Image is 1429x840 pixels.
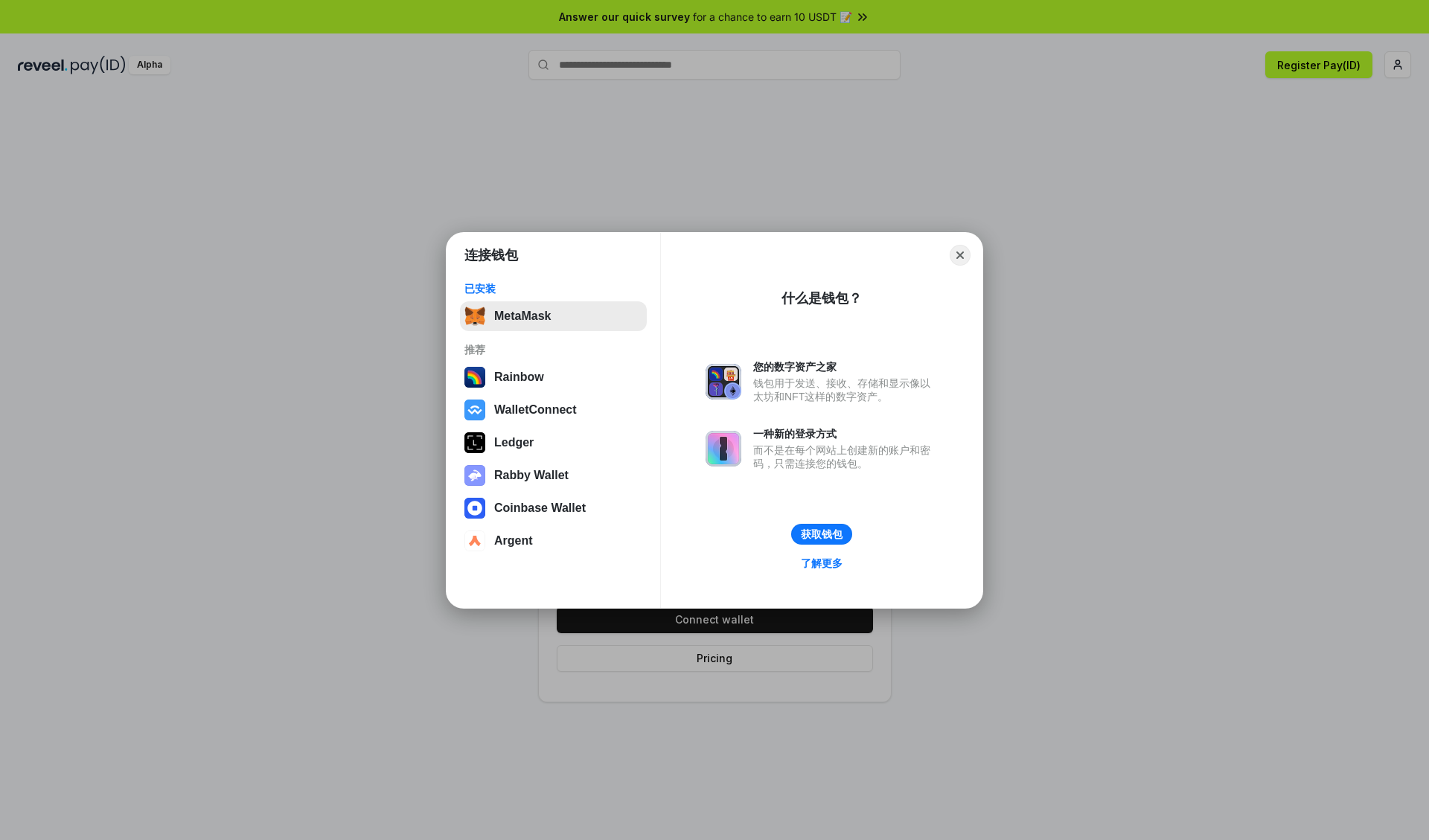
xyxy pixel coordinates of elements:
[792,554,851,573] a: 了解更多
[464,498,485,519] img: svg+xml,%3Csvg%20width%3D%2228%22%20height%3D%2228%22%20viewBox%3D%220%200%2028%2028%22%20fill%3D...
[464,530,485,551] img: svg+xml,%3Csvg%20width%3D%2228%22%20height%3D%2228%22%20viewBox%3D%220%200%2028%2028%22%20fill%3D...
[460,428,647,458] button: Ledger
[494,469,569,482] div: Rabby Wallet
[950,245,971,266] button: Close
[781,289,862,307] div: 什么是钱包？
[464,432,485,453] img: svg+xml,%3Csvg%20xmlns%3D%22http%3A%2F%2Fwww.w3.org%2F2000%2Fsvg%22%20width%3D%2228%22%20height%3...
[706,364,741,400] img: svg+xml,%3Csvg%20xmlns%3D%22http%3A%2F%2Fwww.w3.org%2F2000%2Fsvg%22%20fill%3D%22none%22%20viewBox...
[464,367,485,388] img: svg+xml,%3Csvg%20width%3D%22120%22%20height%3D%22120%22%20viewBox%3D%220%200%20120%20120%22%20fil...
[494,436,534,449] div: Ledger
[460,362,647,392] button: Rainbow
[464,400,485,420] img: svg+xml,%3Csvg%20width%3D%2228%22%20height%3D%2228%22%20viewBox%3D%220%200%2028%2028%22%20fill%3D...
[494,501,586,515] div: Coinbase Wallet
[753,376,938,403] div: 钱包用于发送、接收、存储和显示像以太坊和NFT这样的数字资产。
[791,524,852,545] button: 获取钱包
[460,526,647,556] button: Argent
[494,310,551,323] div: MetaMask
[460,461,647,490] button: Rabby Wallet
[464,306,485,327] img: svg+xml,%3Csvg%20fill%3D%22none%22%20height%3D%2233%22%20viewBox%3D%220%200%2035%2033%22%20width%...
[464,246,518,264] h1: 连接钱包
[460,493,647,523] button: Coinbase Wallet
[464,282,642,295] div: 已安装
[753,360,938,373] div: 您的数字资产之家
[801,528,843,541] div: 获取钱包
[753,443,938,470] div: 而不是在每个网站上创建新的账户和密码，只需连接您的钱包。
[706,431,741,467] img: svg+xml,%3Csvg%20xmlns%3D%22http%3A%2F%2Fwww.w3.org%2F2000%2Fsvg%22%20fill%3D%22none%22%20viewBox...
[753,427,938,440] div: 一种新的登录方式
[464,343,642,356] div: 推荐
[494,371,544,384] div: Rainbow
[464,465,485,486] img: svg+xml,%3Csvg%20xmlns%3D%22http%3A%2F%2Fwww.w3.org%2F2000%2Fsvg%22%20fill%3D%22none%22%20viewBox...
[801,557,843,570] div: 了解更多
[460,301,647,331] button: MetaMask
[460,395,647,425] button: WalletConnect
[494,403,577,417] div: WalletConnect
[494,534,533,548] div: Argent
